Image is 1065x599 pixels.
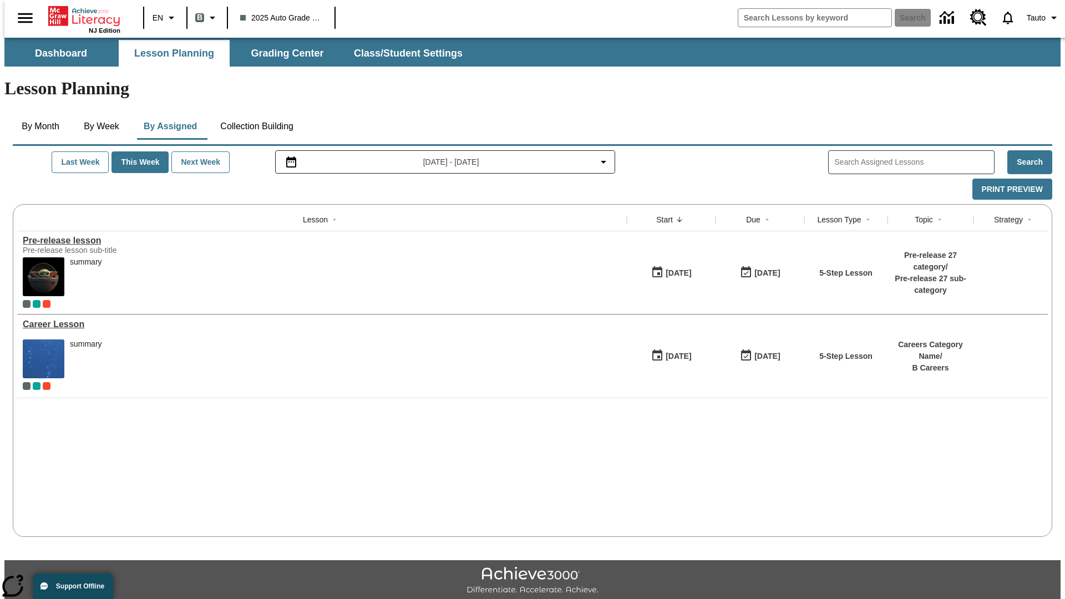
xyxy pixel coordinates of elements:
a: Home [48,5,120,27]
button: Dashboard [6,40,116,67]
div: [DATE] [666,266,691,280]
button: Sort [760,213,774,226]
p: 5-Step Lesson [819,351,873,362]
button: Class/Student Settings [345,40,471,67]
button: Boost Class color is gray green. Change class color [191,8,224,28]
span: EN [153,12,163,24]
input: search field [738,9,891,27]
button: Sort [1023,213,1036,226]
div: [DATE] [666,349,691,363]
img: hero alt text [23,257,64,296]
div: Due [746,214,760,225]
a: Career Lesson, Lessons [23,319,621,329]
div: Current Class [23,300,31,308]
button: Profile/Settings [1022,8,1065,28]
button: Sort [861,213,875,226]
button: 01/17/26: Last day the lesson can be accessed [736,346,784,367]
button: Grading Center [232,40,343,67]
div: Lesson Type [817,214,861,225]
div: SubNavbar [4,38,1061,67]
button: This Week [111,151,169,173]
p: 5-Step Lesson [819,267,873,279]
div: 2025 Auto Grade 1 A [33,382,40,390]
div: 2025 Auto Grade 1 A [33,300,40,308]
span: B [197,11,202,24]
div: SubNavbar [4,40,473,67]
a: Resource Center, Will open in new tab [963,3,993,33]
div: Test 1 [43,382,50,390]
input: Search Assigned Lessons [834,154,994,170]
h1: Lesson Planning [4,78,1061,99]
div: Pre-release lesson [23,236,621,246]
button: Sort [673,213,686,226]
div: [DATE] [754,266,780,280]
button: Lesson Planning [119,40,230,67]
button: Support Offline [33,573,113,599]
div: Test 1 [43,300,50,308]
button: Sort [328,213,341,226]
span: NJ Edition [89,27,120,34]
div: Lesson [303,214,328,225]
div: [DATE] [754,349,780,363]
p: Careers Category Name / [893,339,968,362]
p: Pre-release 27 category / [893,250,968,273]
button: Next Week [171,151,230,173]
div: summary [70,339,102,349]
div: summary [70,339,102,378]
div: Start [656,214,673,225]
a: Pre-release lesson, Lessons [23,236,621,246]
button: 01/25/26: Last day the lesson can be accessed [736,262,784,283]
button: Collection Building [211,113,302,140]
button: Language: EN, Select a language [148,8,183,28]
div: summary [70,257,102,267]
span: Tauto [1027,12,1046,24]
button: Open side menu [9,2,42,34]
span: Support Offline [56,582,104,590]
a: Notifications [993,3,1022,32]
img: fish [23,339,64,378]
div: Topic [915,214,933,225]
button: Sort [933,213,946,226]
p: Pre-release 27 sub-category [893,273,968,296]
button: 01/22/25: First time the lesson was available [647,262,695,283]
button: Print Preview [972,179,1052,200]
button: By Assigned [135,113,206,140]
div: summary [70,257,102,296]
span: 2025 Auto Grade 1 B [240,12,322,24]
div: Career Lesson [23,319,621,329]
button: By Month [13,113,68,140]
img: Achieve3000 Differentiate Accelerate Achieve [466,567,599,595]
div: Current Class [23,382,31,390]
div: Pre-release lesson sub-title [23,246,189,255]
a: Data Center [933,3,963,33]
p: B Careers [893,362,968,374]
button: 01/13/25: First time the lesson was available [647,346,695,367]
button: Select the date range menu item [280,155,611,169]
button: By Week [74,113,129,140]
span: [DATE] - [DATE] [423,156,479,168]
div: Strategy [994,214,1023,225]
div: Home [48,4,120,34]
button: Search [1007,150,1052,174]
svg: Collapse Date Range Filter [597,155,610,169]
button: Last Week [52,151,109,173]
